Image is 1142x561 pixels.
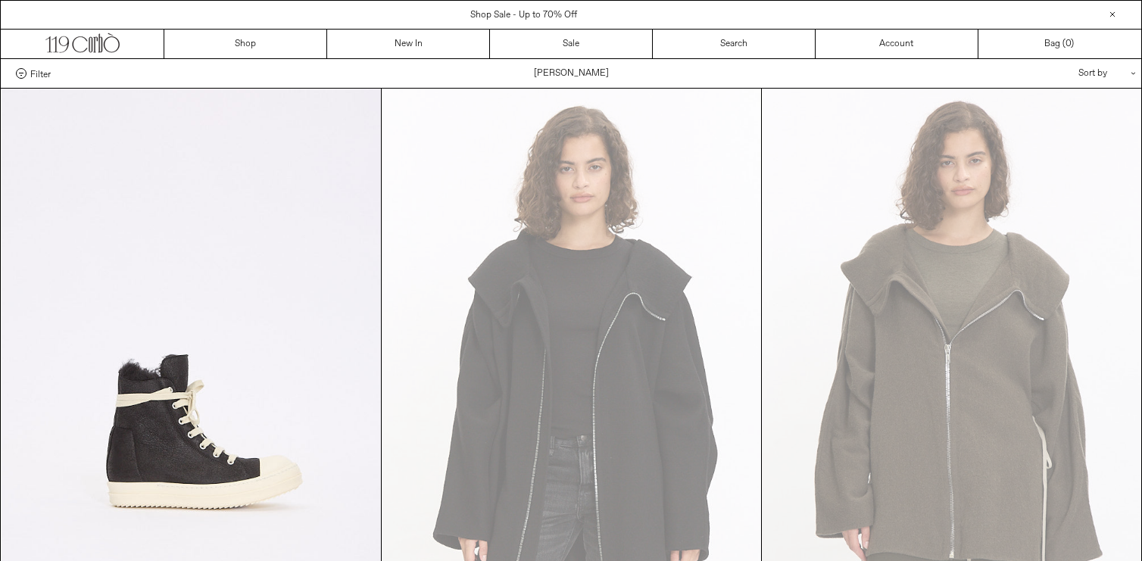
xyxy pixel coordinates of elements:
a: Shop [164,30,327,58]
a: Bag () [978,30,1141,58]
a: Sale [490,30,653,58]
a: New In [327,30,490,58]
div: Sort by [990,59,1126,88]
span: Filter [30,68,51,79]
a: Account [816,30,978,58]
a: Search [653,30,816,58]
span: 0 [1066,38,1071,50]
a: Shop Sale - Up to 70% Off [470,9,577,21]
span: ) [1066,37,1074,51]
